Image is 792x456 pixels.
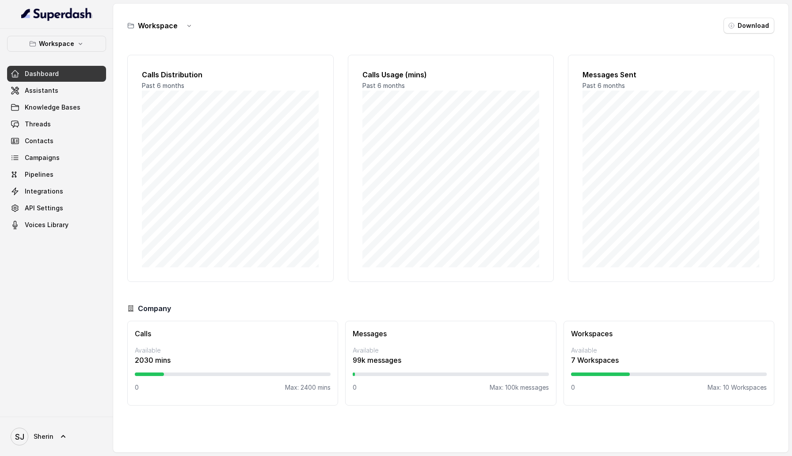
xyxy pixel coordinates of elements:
h3: Messages [353,328,548,339]
h3: Workspace [138,20,178,31]
button: Download [723,18,774,34]
span: Assistants [25,86,58,95]
p: 7 Workspaces [571,355,767,365]
a: Knowledge Bases [7,99,106,115]
span: Pipelines [25,170,53,179]
p: Max: 2400 mins [285,383,331,392]
p: Available [571,346,767,355]
span: Threads [25,120,51,129]
span: Past 6 months [583,82,625,89]
h3: Workspaces [571,328,767,339]
h3: Company [138,303,171,314]
p: Available [135,346,331,355]
p: Max: 100k messages [490,383,549,392]
span: Dashboard [25,69,59,78]
p: 0 [571,383,575,392]
a: Assistants [7,83,106,99]
a: Contacts [7,133,106,149]
a: API Settings [7,200,106,216]
a: Campaigns [7,150,106,166]
p: 0 [135,383,139,392]
p: Available [353,346,548,355]
h2: Calls Usage (mins) [362,69,540,80]
p: 2030 mins [135,355,331,365]
span: Campaigns [25,153,60,162]
span: Integrations [25,187,63,196]
span: Knowledge Bases [25,103,80,112]
span: Voices Library [25,220,69,229]
button: Workspace [7,36,106,52]
a: Dashboard [7,66,106,82]
text: SJ [15,432,24,441]
a: Sherin [7,424,106,449]
p: 99k messages [353,355,548,365]
span: Past 6 months [362,82,405,89]
span: Past 6 months [142,82,184,89]
a: Integrations [7,183,106,199]
a: Threads [7,116,106,132]
a: Pipelines [7,167,106,182]
p: Max: 10 Workspaces [708,383,767,392]
h2: Calls Distribution [142,69,319,80]
h2: Messages Sent [583,69,760,80]
span: Sherin [34,432,53,441]
span: API Settings [25,204,63,213]
p: Workspace [39,38,74,49]
p: 0 [353,383,357,392]
h3: Calls [135,328,331,339]
a: Voices Library [7,217,106,233]
img: light.svg [21,7,92,21]
span: Contacts [25,137,53,145]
